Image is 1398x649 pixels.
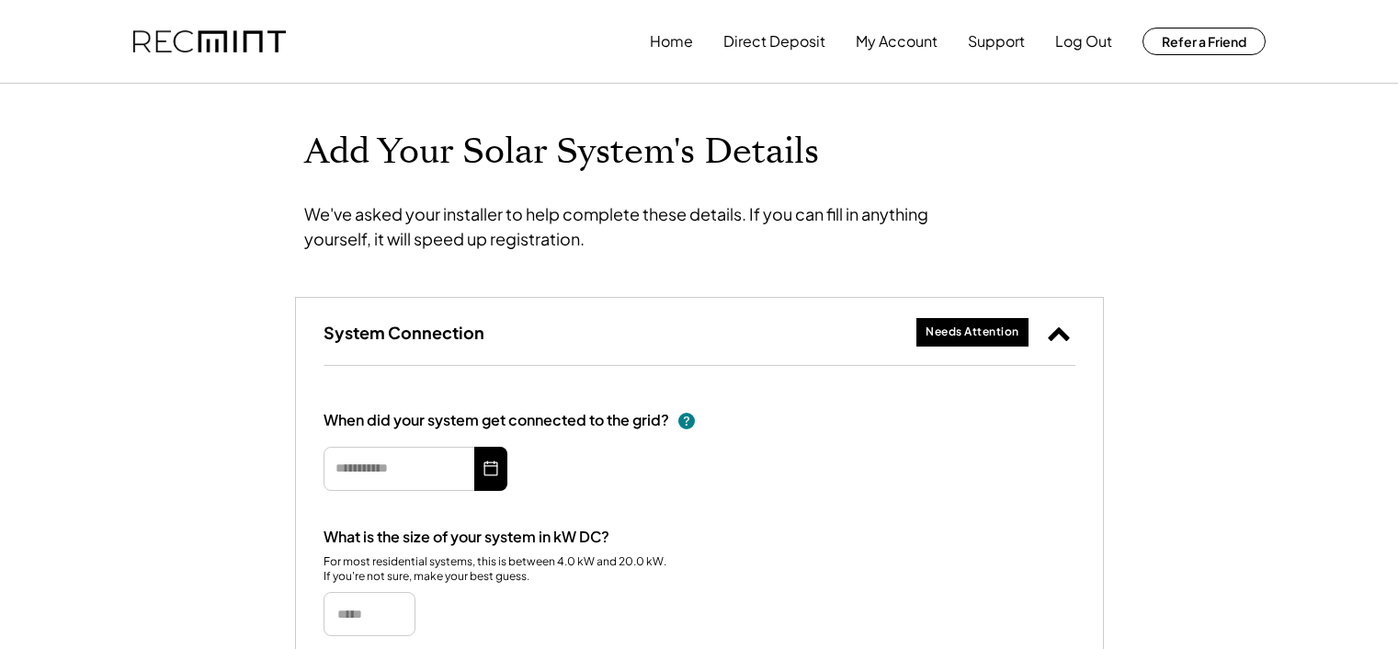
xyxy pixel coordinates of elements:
[856,23,938,60] button: My Account
[304,131,1095,174] h1: Add Your Solar System's Details
[723,23,825,60] button: Direct Deposit
[926,324,1019,340] div: Needs Attention
[324,322,484,343] h3: System Connection
[324,411,669,430] div: When did your system get connected to the grid?
[304,201,994,251] div: We've asked your installer to help complete these details. If you can fill in anything yourself, ...
[324,554,668,586] div: For most residential systems, this is between 4.0 kW and 20.0 kW. If you're not sure, make your b...
[1055,23,1112,60] button: Log Out
[1142,28,1266,55] button: Refer a Friend
[968,23,1025,60] button: Support
[324,528,609,547] div: What is the size of your system in kW DC?
[650,23,693,60] button: Home
[133,30,286,53] img: recmint-logotype%403x.png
